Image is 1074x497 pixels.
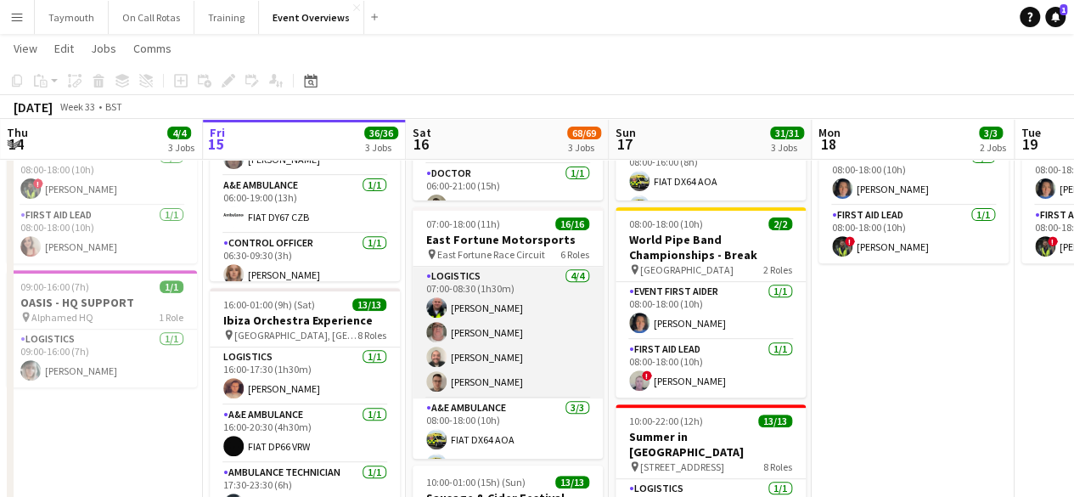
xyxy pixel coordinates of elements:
[560,248,589,261] span: 6 Roles
[133,41,172,56] span: Comms
[616,340,806,398] app-card-role: First Aid Lead1/108:00-18:00 (10h)![PERSON_NAME]
[33,178,43,189] span: !
[56,100,98,113] span: Week 33
[763,460,792,473] span: 8 Roles
[168,141,194,154] div: 3 Jobs
[127,37,178,59] a: Comms
[210,125,225,140] span: Fri
[426,476,526,489] span: 10:00-01:00 (15h) (Sun)
[413,164,603,222] app-card-role: Doctor1/106:00-21:00 (15h)[PERSON_NAME]
[1048,236,1058,246] span: !
[613,134,636,154] span: 17
[259,1,364,34] button: Event Overviews
[771,141,803,154] div: 3 Jobs
[14,99,53,116] div: [DATE]
[616,282,806,340] app-card-role: Event First Aider1/108:00-18:00 (10h)[PERSON_NAME]
[7,37,44,59] a: View
[770,127,804,139] span: 31/31
[7,148,197,206] app-card-role: Event First Aider1/108:00-18:00 (10h)![PERSON_NAME]
[413,232,603,247] h3: East Fortune Motorsports
[7,125,28,140] span: Thu
[210,405,400,463] app-card-role: A&E Ambulance1/116:00-20:30 (4h30m)FIAT DP66 VRW
[1045,7,1066,27] a: 1
[640,263,734,276] span: [GEOGRAPHIC_DATA]
[194,1,259,34] button: Training
[54,41,74,56] span: Edit
[642,370,652,381] span: !
[48,37,81,59] a: Edit
[35,1,109,34] button: Taymouth
[758,415,792,427] span: 13/13
[816,134,841,154] span: 18
[410,134,431,154] span: 16
[1019,134,1041,154] span: 19
[413,207,603,459] app-job-card: 07:00-18:00 (11h)16/16East Fortune Motorsports East Fortune Race Circuit6 RolesLogistics4/407:00-...
[763,263,792,276] span: 2 Roles
[629,415,703,427] span: 10:00-22:00 (12h)
[616,125,636,140] span: Sun
[365,141,397,154] div: 3 Jobs
[84,37,123,59] a: Jobs
[210,176,400,234] app-card-role: A&E Ambulance1/106:00-19:00 (13h)FIAT DY67 CZB
[555,217,589,230] span: 16/16
[818,206,1009,263] app-card-role: First Aid Lead1/108:00-18:00 (10h)![PERSON_NAME]
[818,125,841,140] span: Mon
[818,148,1009,206] app-card-role: Event First Aider1/108:00-18:00 (10h)[PERSON_NAME]
[109,1,194,34] button: On Call Rotas
[364,127,398,139] span: 36/36
[568,141,600,154] div: 3 Jobs
[91,41,116,56] span: Jobs
[845,236,855,246] span: !
[555,476,589,489] span: 13/13
[234,329,357,342] span: [GEOGRAPHIC_DATA], [GEOGRAPHIC_DATA]
[616,207,806,398] app-job-card: 08:00-18:00 (10h)2/2World Pipe Band Championships - Break [GEOGRAPHIC_DATA]2 RolesEvent First Aid...
[437,248,545,261] span: East Fortune Race Circuit
[4,134,28,154] span: 14
[31,311,93,324] span: Alphamed HQ
[640,460,724,473] span: [STREET_ADDRESS]
[629,217,703,230] span: 08:00-18:00 (10h)
[7,295,197,310] h3: OASIS - HQ SUPPORT
[979,127,1003,139] span: 3/3
[20,280,89,293] span: 09:00-16:00 (7h)
[352,298,386,311] span: 13/13
[413,267,603,398] app-card-role: Logistics4/407:00-08:30 (1h30m)[PERSON_NAME][PERSON_NAME][PERSON_NAME][PERSON_NAME]
[413,125,431,140] span: Sat
[159,311,183,324] span: 1 Role
[818,73,1009,263] app-job-card: 08:00-18:00 (10h)2/2World Pipe Band Championships - Break [GEOGRAPHIC_DATA]2 RolesEvent First Aid...
[223,298,315,311] span: 16:00-01:00 (9h) (Sat)
[7,73,197,263] app-job-card: 08:00-18:00 (10h)2/2World Pipe Band Championships - Build [GEOGRAPHIC_DATA]2 RolesEvent First Aid...
[616,429,806,460] h3: Summer in [GEOGRAPHIC_DATA]
[210,347,400,405] app-card-role: Logistics1/116:00-17:30 (1h30m)[PERSON_NAME]
[616,140,806,247] app-card-role: A&E Ambulance3/308:00-16:00 (8h)FIAT DX64 AOAFIAT DX65 AAK
[105,100,122,113] div: BST
[210,313,400,328] h3: Ibiza Orchestra Experience
[616,232,806,263] h3: World Pipe Band Championships - Break
[7,330,197,387] app-card-role: Logistics1/109:00-16:00 (7h)[PERSON_NAME]
[210,234,400,291] app-card-role: Control Officer1/106:30-09:30 (3h)[PERSON_NAME]
[14,41,37,56] span: View
[7,206,197,263] app-card-role: First Aid Lead1/108:00-18:00 (10h)[PERSON_NAME]
[768,217,792,230] span: 2/2
[207,134,225,154] span: 15
[167,127,191,139] span: 4/4
[1021,125,1041,140] span: Tue
[357,329,386,342] span: 8 Roles
[567,127,601,139] span: 68/69
[980,141,1006,154] div: 2 Jobs
[426,217,500,230] span: 07:00-18:00 (11h)
[160,280,183,293] span: 1/1
[1060,4,1067,15] span: 1
[7,270,197,387] app-job-card: 09:00-16:00 (7h)1/1OASIS - HQ SUPPORT Alphamed HQ1 RoleLogistics1/109:00-16:00 (7h)[PERSON_NAME]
